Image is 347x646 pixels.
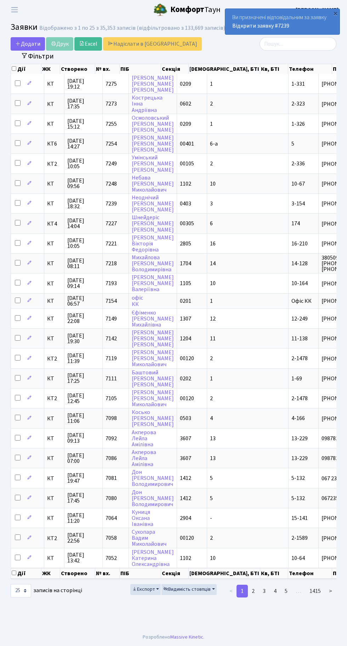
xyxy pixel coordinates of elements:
[180,494,191,502] span: 1412
[260,568,288,579] th: Кв, БТІ
[47,181,61,187] span: КТ
[67,98,99,109] span: [DATE] 17:35
[291,260,308,267] span: 14-128
[291,554,305,562] span: 10-64
[180,335,191,342] span: 1204
[132,74,174,94] a: [PERSON_NAME][PERSON_NAME][PERSON_NAME]
[47,555,61,561] span: КТ
[325,585,336,597] a: >
[47,241,61,246] span: КТ
[132,528,166,548] a: СухопараВадимМиколайович
[67,353,99,364] span: [DATE] 11:39
[132,329,174,348] a: [PERSON_NAME][PERSON_NAME][PERSON_NAME]
[170,633,203,641] a: Massive Kinetic
[47,281,61,287] span: КТ
[210,534,213,542] span: 2
[120,64,161,74] th: ПІБ
[237,585,248,597] a: 1
[210,260,216,267] span: 14
[47,161,61,167] span: КТ2
[106,240,117,248] span: 7221
[106,554,117,562] span: 7052
[39,25,226,32] div: Відображено з 1 по 25 з 35,353 записів (відфільтровано з 133,669 записів).
[180,280,191,288] span: 1105
[95,64,120,74] th: № вх.
[291,240,308,248] span: 16-210
[180,80,191,88] span: 0209
[106,475,117,482] span: 7081
[210,335,216,342] span: 11
[106,514,117,522] span: 7064
[291,375,302,382] span: 1-69
[67,333,99,344] span: [DATE] 19:30
[106,80,117,88] span: 7275
[41,568,60,579] th: ЖК
[291,355,308,363] span: 2-1478
[106,120,117,128] span: 7255
[67,413,99,424] span: [DATE] 11:06
[225,9,340,34] div: Ви призначені відповідальним за заявку
[60,568,95,579] th: Створено
[11,64,41,74] th: Дії
[106,435,117,442] span: 7092
[47,535,61,541] span: КТ2
[291,395,308,402] span: 2-1478
[189,64,260,74] th: [DEMOGRAPHIC_DATA], БТІ
[106,395,117,402] span: 7105
[106,160,117,168] span: 7249
[161,64,189,74] th: Секція
[67,238,99,249] span: [DATE] 10:05
[291,297,312,305] span: Офіс КК
[210,100,213,108] span: 2
[180,220,194,228] span: 00305
[180,395,194,402] span: 00120
[210,240,216,248] span: 16
[11,584,82,597] label: записів на сторінці
[106,100,117,108] span: 7273
[210,494,213,502] span: 5
[67,78,99,90] span: [DATE] 19:12
[106,297,117,305] span: 7154
[60,64,95,74] th: Створено
[210,180,216,188] span: 10
[180,100,191,108] span: 0602
[106,454,117,462] span: 7086
[47,81,61,87] span: КТ
[106,220,117,228] span: 7227
[47,221,61,227] span: КТ4
[67,313,99,324] span: [DATE] 22:08
[132,194,174,214] a: Неоднічий[PERSON_NAME][PERSON_NAME]
[291,454,308,462] span: 13-229
[210,395,213,402] span: 2
[47,298,61,304] span: КТ
[132,134,174,154] a: [PERSON_NAME][PERSON_NAME][PERSON_NAME]
[11,568,41,579] th: Дії
[106,534,117,542] span: 7058
[161,568,189,579] th: Секція
[47,416,61,421] span: КТ
[248,585,259,597] a: 2
[74,37,102,51] a: Excel
[143,633,204,641] div: Розроблено .
[132,309,174,329] a: Єфіменко[PERSON_NAME]Михайлівна
[296,6,339,14] a: [PERSON_NAME]
[291,220,300,228] span: 174
[210,514,212,522] span: -
[67,198,99,209] span: [DATE] 18:32
[291,140,294,148] span: 5
[210,454,216,462] span: 13
[132,369,174,389] a: Баштовий[PERSON_NAME][PERSON_NAME]
[67,158,99,169] span: [DATE] 10:05
[269,585,281,597] a: 4
[47,121,61,127] span: КТ
[210,80,213,88] span: 1
[106,180,117,188] span: 7248
[67,258,99,269] span: [DATE] 08:11
[132,234,174,254] a: [PERSON_NAME]ВікторіяФедорівна
[258,585,270,597] a: 3
[11,37,45,51] a: Додати
[180,534,194,542] span: 00120
[180,180,191,188] span: 1102
[305,585,325,597] a: 1415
